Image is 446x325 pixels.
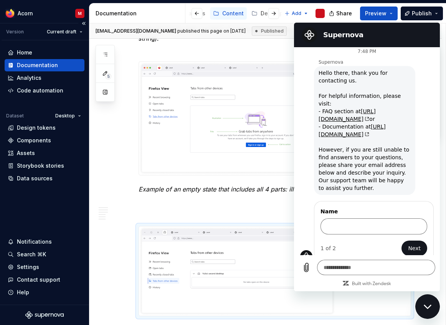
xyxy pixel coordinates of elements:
[5,84,84,97] a: Code automation
[282,8,311,19] button: Add
[78,10,82,16] div: M
[25,311,64,319] svg: Supernova Logo
[222,10,244,17] div: Content
[252,26,287,36] div: Published
[47,29,76,35] span: Current draft
[5,134,84,147] a: Components
[18,10,33,17] div: Acorn
[139,185,391,193] em: Example of an empty state that includes all 4 parts: illustration, title, body copy, action.
[210,7,247,20] a: Content
[139,226,335,316] img: 62284d17-632c-4a00-ae31-33edb6b0c6ad.png
[5,59,84,71] a: Documentation
[17,49,32,56] div: Home
[325,7,357,20] button: Share
[96,10,182,17] div: Documentation
[5,172,84,185] a: Data sources
[17,276,60,284] div: Contact support
[294,23,440,291] iframe: Messaging window
[5,160,84,172] a: Storybook stories
[365,10,387,17] span: Preview
[17,87,63,94] div: Code automation
[96,28,246,34] span: published this page on [DATE]
[17,263,39,271] div: Settings
[5,46,84,59] a: Home
[5,72,84,84] a: Analytics
[17,289,29,296] div: Help
[401,7,443,20] button: Publish
[55,113,75,119] span: Desktop
[17,74,41,82] div: Analytics
[17,238,52,246] div: Notifications
[139,62,335,175] img: ab168ec9-3cd9-4eb4-866d-864529a75631.png
[2,5,88,21] button: AcornM
[6,113,24,119] div: Dataset
[292,10,301,16] span: Add
[127,6,218,21] div: Page tree
[52,111,84,121] button: Desktop
[17,162,64,170] div: Storybook stories
[17,251,46,258] div: Search ⌘K
[415,294,440,319] iframe: Button to launch messaging window, conversation in progress
[5,274,84,286] button: Contact support
[336,10,352,17] span: Share
[17,175,53,182] div: Data sources
[17,137,51,144] div: Components
[5,286,84,299] button: Help
[6,29,24,35] div: Version
[5,147,84,159] a: Assets
[5,9,15,18] img: 894890ef-b4b9-4142-abf4-a08b65caed53.png
[17,149,35,157] div: Assets
[5,122,84,134] a: Design tokens
[17,61,58,69] div: Documentation
[5,236,84,248] button: Notifications
[5,261,84,273] a: Settings
[105,73,111,79] span: 5
[17,124,56,132] div: Design tokens
[96,28,176,34] span: [EMAIL_ADDRESS][DOMAIN_NAME]
[360,7,398,20] button: Preview
[5,248,84,261] button: Search ⌘K
[43,26,86,37] button: Current draft
[78,18,89,29] button: Collapse sidebar
[248,7,286,20] a: Desktop
[412,10,432,17] span: Publish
